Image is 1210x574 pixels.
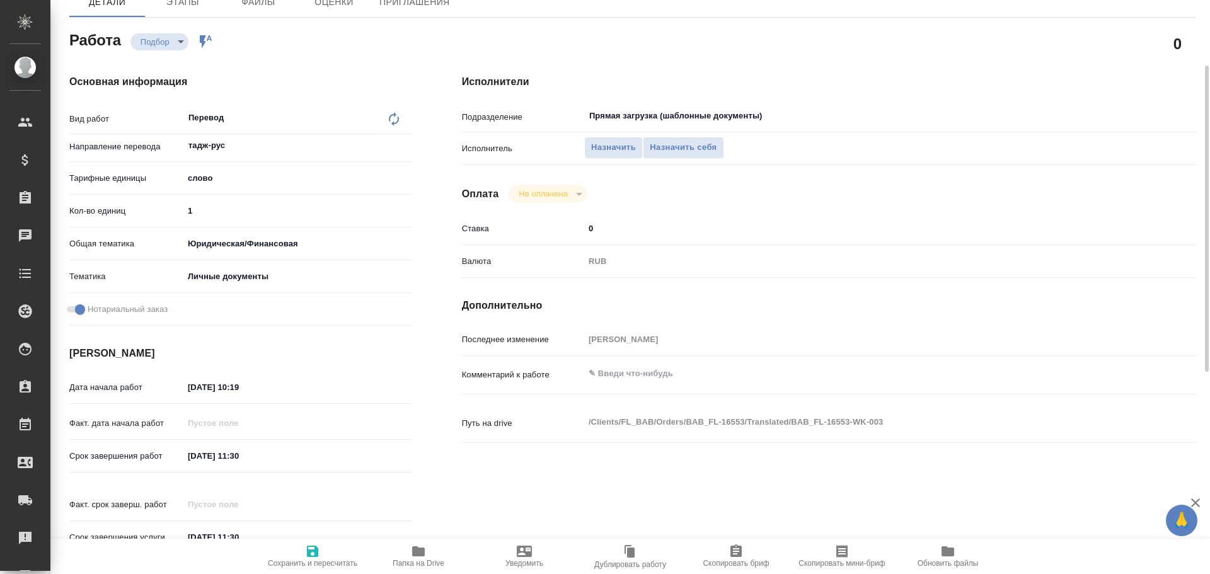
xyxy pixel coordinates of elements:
span: Скопировать бриф [703,559,769,568]
div: Юридическая/Финансовая [183,233,412,255]
p: Направление перевода [69,141,183,153]
p: Срок завершения услуги [69,531,183,544]
span: Дублировать работу [594,560,666,569]
button: Папка на Drive [366,539,471,574]
textarea: /Clients/FL_BAB/Orders/BAB_FL-16553/Translated/BAB_FL-16553-WK-003 [584,411,1135,433]
button: Open [1128,115,1131,117]
span: Нотариальный заказ [88,303,168,316]
input: ✎ Введи что-нибудь [183,528,294,546]
div: слово [183,168,412,189]
p: Вид работ [69,113,183,125]
span: Назначить [591,141,636,155]
input: ✎ Введи что-нибудь [183,202,412,220]
p: Срок завершения работ [69,450,183,462]
button: Сохранить и пересчитать [260,539,366,574]
h4: Исполнители [462,74,1196,89]
div: Подбор [130,33,188,50]
div: Личные документы [183,266,412,287]
p: Общая тематика [69,238,183,250]
p: Факт. дата начала работ [69,417,183,430]
h4: Оплата [462,187,499,202]
p: Исполнитель [462,142,584,155]
button: Подбор [137,37,173,47]
button: Назначить себя [643,137,723,159]
p: Ставка [462,222,584,235]
p: Кол-во единиц [69,205,183,217]
span: Сохранить и пересчитать [268,559,357,568]
button: Дублировать работу [577,539,683,574]
div: Подбор [509,185,586,202]
p: Последнее изменение [462,333,584,346]
button: Open [405,144,407,147]
input: ✎ Введи что-нибудь [584,219,1135,238]
button: Скопировать мини-бриф [789,539,895,574]
input: Пустое поле [584,330,1135,348]
button: Уведомить [471,539,577,574]
input: Пустое поле [183,414,294,432]
button: Скопировать бриф [683,539,789,574]
h2: Работа [69,28,121,50]
span: Назначить себя [650,141,717,155]
span: Уведомить [505,559,543,568]
p: Подразделение [462,111,584,123]
input: Пустое поле [183,495,294,514]
p: Комментарий к работе [462,369,584,381]
button: 🙏 [1166,505,1197,536]
span: 🙏 [1171,507,1192,534]
p: Тарифные единицы [69,172,183,185]
span: Скопировать мини-бриф [798,559,885,568]
p: Дата начала работ [69,381,183,394]
p: Валюта [462,255,584,268]
h4: Дополнительно [462,298,1196,313]
div: RUB [584,251,1135,272]
input: ✎ Введи что-нибудь [183,447,294,465]
button: Не оплачена [515,188,571,199]
span: Обновить файлы [918,559,979,568]
h4: Основная информация [69,74,412,89]
p: Факт. срок заверш. работ [69,498,183,511]
span: Папка на Drive [393,559,444,568]
button: Назначить [584,137,643,159]
button: Обновить файлы [895,539,1001,574]
h2: 0 [1173,33,1182,54]
p: Путь на drive [462,417,584,430]
p: Тематика [69,270,183,283]
input: ✎ Введи что-нибудь [183,378,294,396]
h4: [PERSON_NAME] [69,346,412,361]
